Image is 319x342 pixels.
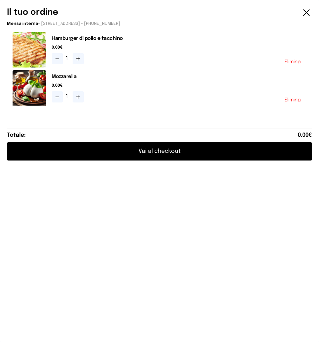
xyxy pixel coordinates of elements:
button: Elimina [284,98,301,102]
h2: Hamburger di pollo e tacchino [52,35,306,42]
h6: Il tuo ordine [7,7,58,18]
h2: Mozzarella [52,73,306,80]
span: 0.00€ [52,45,306,50]
p: - [STREET_ADDRESS] - [PHONE_NUMBER] [7,21,312,27]
span: 0.00€ [298,131,312,140]
img: media [13,32,46,67]
button: Vai al checkout [7,142,312,161]
span: 1 [66,55,70,63]
img: media [13,70,46,106]
span: 1 [66,93,70,101]
button: Elimina [284,59,301,64]
h6: Totale: [7,131,25,140]
span: Mensa interna [7,22,38,26]
span: 0.00€ [52,83,306,88]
